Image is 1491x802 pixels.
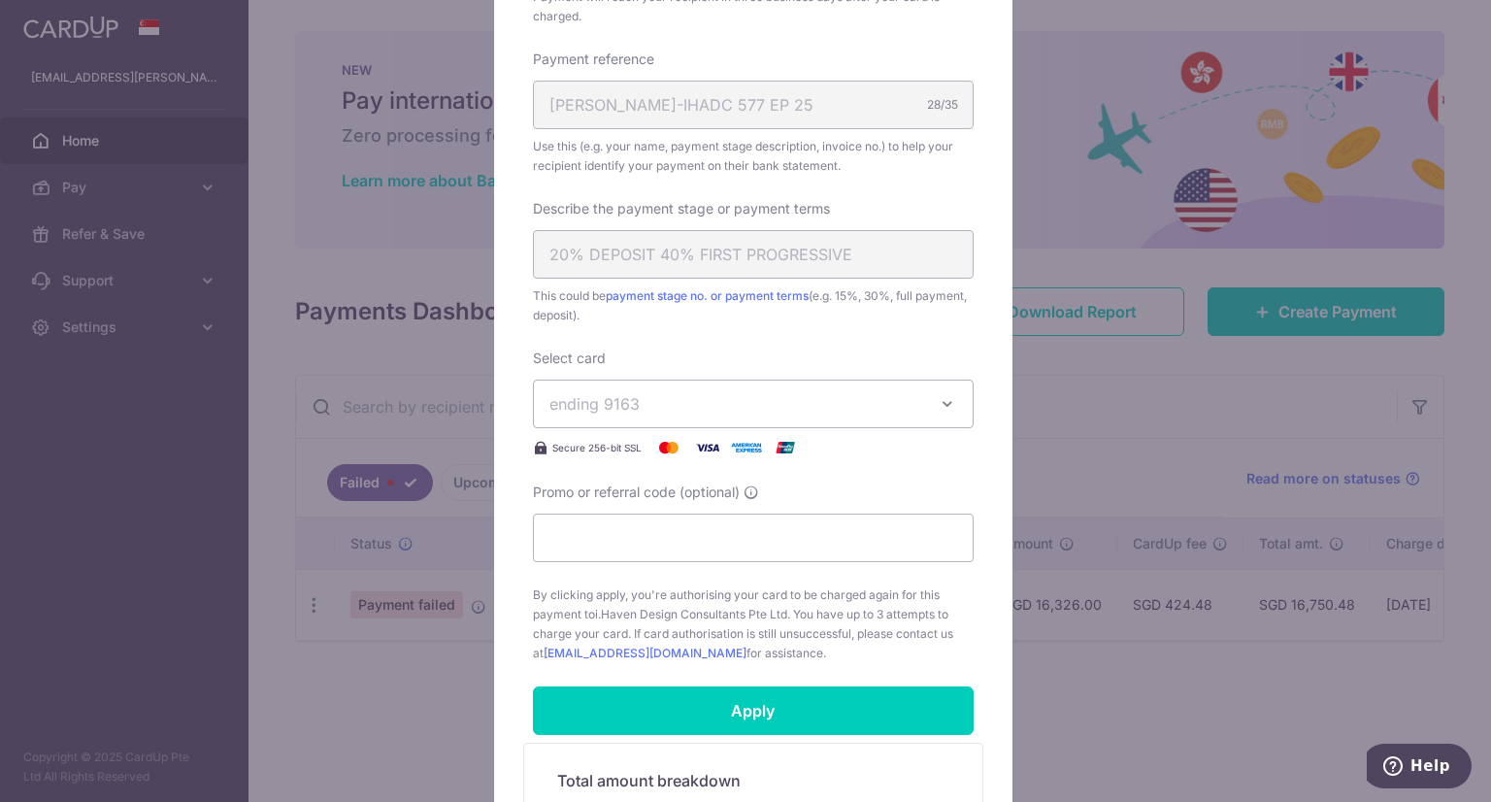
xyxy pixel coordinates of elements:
[533,137,974,176] span: Use this (e.g. your name, payment stage description, invoice no.) to help your recipient identify...
[766,436,805,459] img: UnionPay
[1367,744,1472,792] iframe: Opens a widget where you can find more information
[552,440,642,455] span: Secure 256-bit SSL
[688,436,727,459] img: Visa
[533,585,974,663] span: By clicking apply, you're authorising your card to be charged again for this payment to . You hav...
[533,686,974,735] input: Apply
[533,380,974,428] button: ending 9163
[927,95,958,115] div: 28/35
[727,436,766,459] img: American Express
[595,607,787,621] span: i.Haven Design Consultants Pte Ltd
[533,199,830,218] label: Describe the payment stage or payment terms
[533,349,606,368] label: Select card
[533,483,740,502] span: Promo or referral code (optional)
[533,286,974,325] span: This could be (e.g. 15%, 30%, full payment, deposit).
[649,436,688,459] img: Mastercard
[549,394,640,414] span: ending 9163
[533,50,654,69] label: Payment reference
[544,646,746,660] a: [EMAIL_ADDRESS][DOMAIN_NAME]
[606,288,809,303] a: payment stage no. or payment terms
[557,769,949,792] h5: Total amount breakdown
